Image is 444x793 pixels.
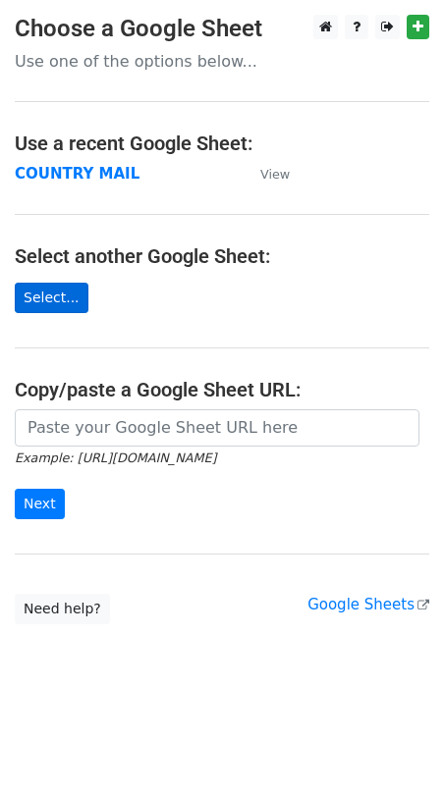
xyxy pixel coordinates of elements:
a: Need help? [15,594,110,624]
a: Google Sheets [307,596,429,613]
a: View [241,165,290,183]
h4: Select another Google Sheet: [15,244,429,268]
iframe: Chat Widget [346,699,444,793]
a: Select... [15,283,88,313]
p: Use one of the options below... [15,51,429,72]
input: Next [15,489,65,519]
small: Example: [URL][DOMAIN_NAME] [15,450,216,465]
a: COUNTRY MAIL [15,165,139,183]
h4: Copy/paste a Google Sheet URL: [15,378,429,401]
small: View [260,167,290,182]
input: Paste your Google Sheet URL here [15,409,419,447]
h3: Choose a Google Sheet [15,15,429,43]
h4: Use a recent Google Sheet: [15,132,429,155]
